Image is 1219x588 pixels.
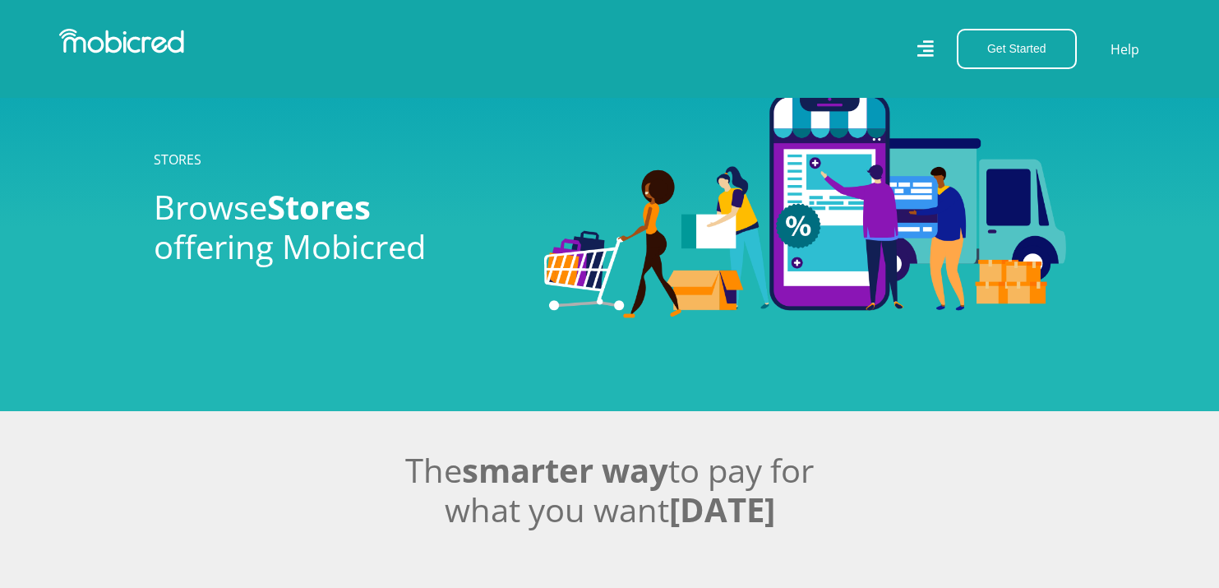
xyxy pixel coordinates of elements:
[669,487,775,532] span: [DATE]
[957,29,1077,69] button: Get Started
[154,150,201,169] a: STORES
[544,93,1066,318] img: Stores
[154,188,519,266] h2: Browse offering Mobicred
[1110,39,1140,60] a: Help
[154,451,1066,530] h2: The to pay for what you want
[267,184,371,229] span: Stores
[59,29,184,53] img: Mobicred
